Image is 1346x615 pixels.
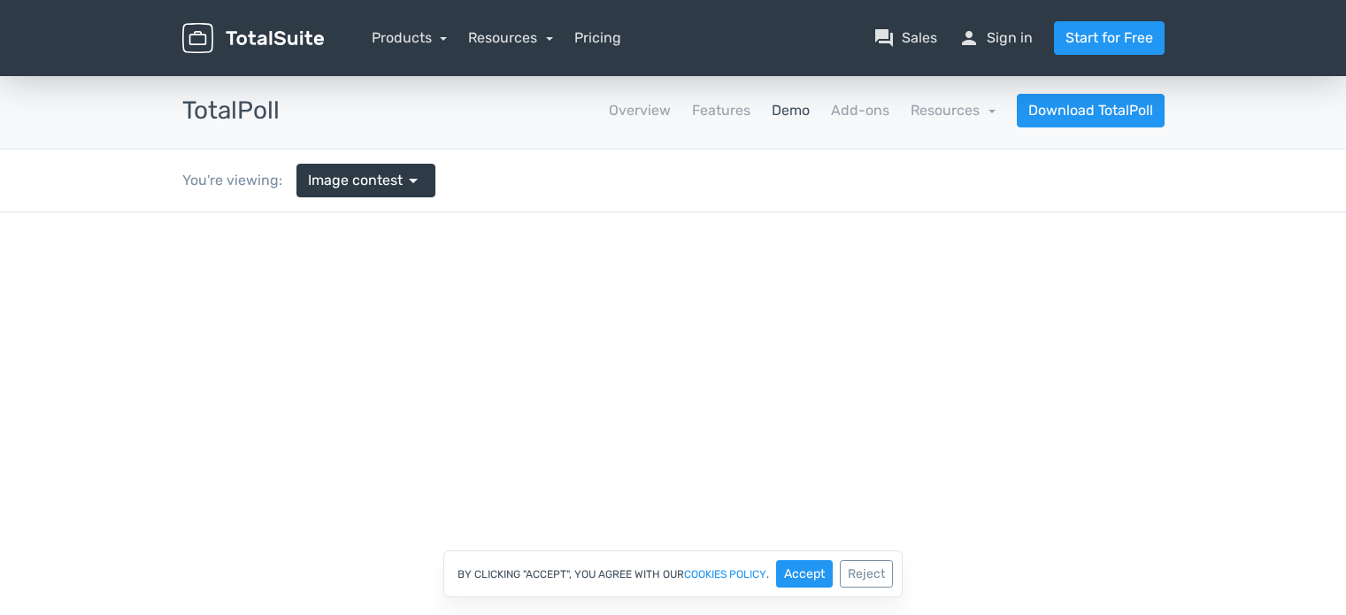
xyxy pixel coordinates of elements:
button: Reject [840,560,893,588]
button: Accept [776,560,833,588]
a: Demo [772,100,810,121]
a: question_answerSales [873,27,937,49]
a: Resources [911,102,996,119]
a: Pricing [574,27,621,49]
a: personSign in [958,27,1033,49]
span: arrow_drop_down [403,170,424,191]
img: TotalSuite for WordPress [182,23,324,54]
a: cookies policy [684,569,766,580]
div: You're viewing: [182,170,296,191]
a: Features [692,100,750,121]
div: By clicking "Accept", you agree with our . [443,550,903,597]
a: Add-ons [831,100,889,121]
a: Products [372,29,448,46]
a: Resources [468,29,553,46]
a: Image contest arrow_drop_down [296,164,435,197]
span: person [958,27,980,49]
a: Start for Free [1054,21,1165,55]
span: Image contest [308,170,403,191]
span: question_answer [873,27,895,49]
a: Overview [609,100,671,121]
a: Download TotalPoll [1017,94,1165,127]
h3: TotalPoll [182,97,280,125]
